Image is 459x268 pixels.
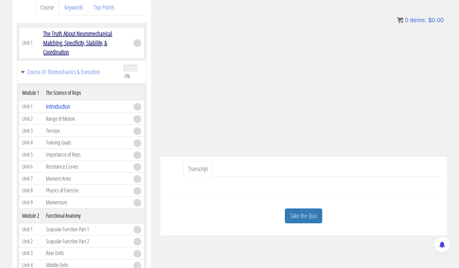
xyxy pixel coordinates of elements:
[43,161,130,173] td: Resistance Curves
[19,247,43,259] td: Unit 3
[19,85,43,100] th: Module 1
[19,223,43,235] td: Unit 1
[20,69,117,75] a: Course 01 Biomechanics & Execution
[43,113,130,125] td: Range of Motion
[43,235,130,247] td: Scapular Function Part 2
[43,85,130,100] th: The Science of Reps
[428,17,432,23] span: $
[19,196,43,208] td: Unit 9
[43,208,130,223] th: Functional Anatomy
[428,17,444,23] bdi: 0.00
[19,184,43,196] td: Unit 8
[125,73,130,79] span: 0%
[43,173,130,185] td: Moment Arms
[19,125,43,137] td: Unit 3
[19,235,43,247] td: Unit 2
[19,173,43,185] td: Unit 7
[43,137,130,149] td: Training Goals
[19,113,43,125] td: Unit 2
[43,184,130,196] td: Physics of Exercise
[397,17,444,23] a: 0 items: $0.00
[46,102,70,111] a: Introduction
[43,196,130,208] td: Momentum
[397,17,403,23] img: icon11.png
[19,149,43,161] td: Unit 5
[405,17,408,23] span: 0
[43,29,112,56] a: The Truth About Neuromechanical Matching, Specificity, Stability, & Coordination
[43,247,130,259] td: Rear Delts
[43,149,130,161] td: Importance of Reps
[19,137,43,149] td: Unit 4
[43,223,130,235] td: Scapular Function Part 1
[19,208,43,223] th: Module 2
[19,161,43,173] td: Unit 6
[19,100,43,113] td: Unit 1
[19,27,40,58] td: Unit 1
[183,161,213,177] a: Transcript
[285,208,322,224] a: Take the Quiz
[410,17,426,23] span: items:
[43,125,130,137] td: Tension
